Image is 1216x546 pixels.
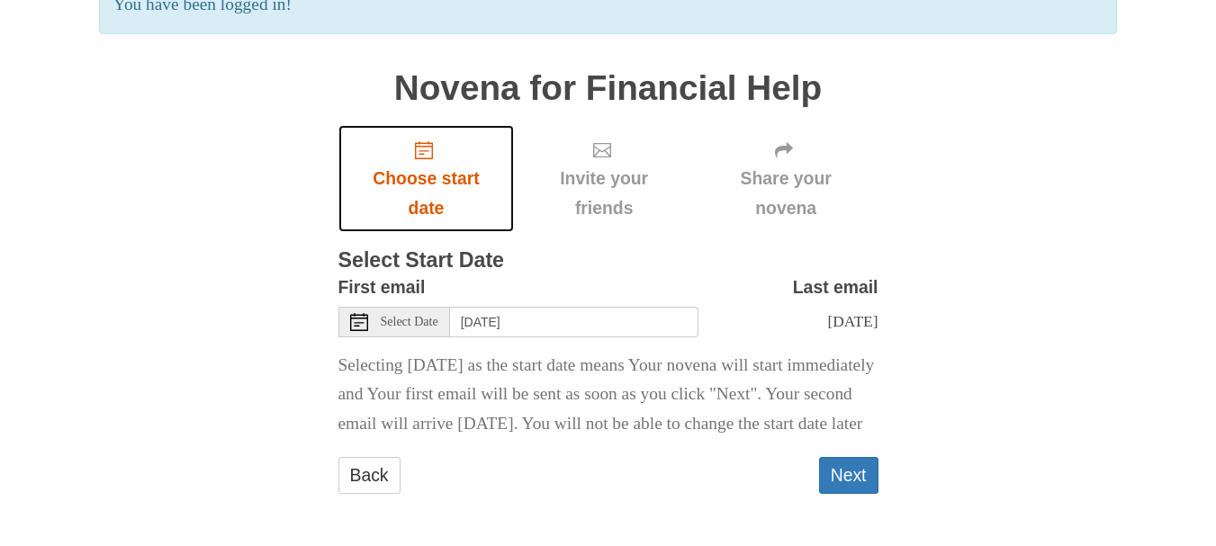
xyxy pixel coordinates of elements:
input: Use the arrow keys to pick a date [450,307,698,337]
a: Back [338,457,401,494]
span: Share your novena [712,164,860,223]
span: Choose start date [356,164,497,223]
div: Click "Next" to confirm your start date first. [694,125,878,232]
a: Choose start date [338,125,515,232]
span: Select Date [381,316,438,328]
h3: Select Start Date [338,249,878,273]
div: Click "Next" to confirm your start date first. [514,125,693,232]
label: Last email [793,273,878,302]
h1: Novena for Financial Help [338,69,878,108]
span: Invite your friends [532,164,675,223]
button: Next [819,457,878,494]
p: Selecting [DATE] as the start date means Your novena will start immediately and Your first email ... [338,351,878,440]
span: [DATE] [827,312,878,330]
label: First email [338,273,426,302]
